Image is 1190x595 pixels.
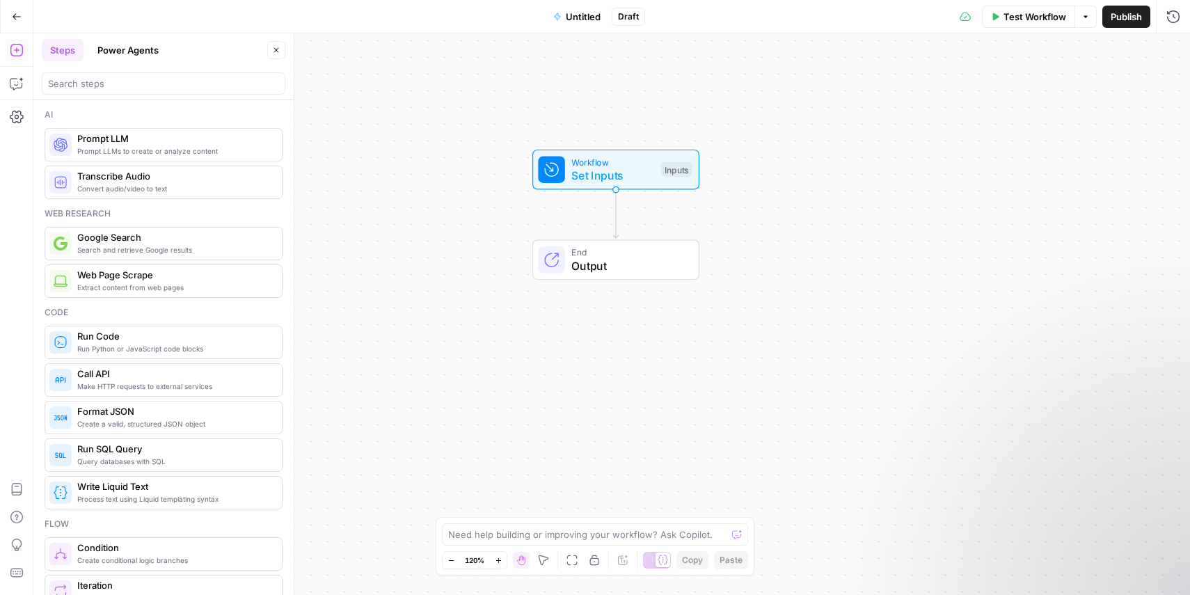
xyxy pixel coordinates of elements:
[682,554,703,566] span: Copy
[77,442,271,456] span: Run SQL Query
[613,190,618,239] g: Edge from start to end
[982,6,1074,28] button: Test Workflow
[77,230,271,244] span: Google Search
[77,268,271,282] span: Web Page Scrape
[545,6,609,28] button: Untitled
[77,343,271,354] span: Run Python or JavaScript code blocks
[48,77,279,90] input: Search steps
[42,39,84,61] button: Steps
[77,555,271,566] span: Create conditional logic branches
[676,551,708,569] button: Copy
[77,493,271,505] span: Process text using Liquid templating syntax
[45,306,283,319] div: Code
[1003,10,1066,24] span: Test Workflow
[45,207,283,220] div: Web research
[89,39,167,61] button: Power Agents
[77,132,271,145] span: Prompt LLM
[77,456,271,467] span: Query databases with SQL
[571,155,654,168] span: Workflow
[486,150,745,190] div: WorkflowSet InputsInputs
[465,555,484,566] span: 120%
[77,541,271,555] span: Condition
[77,244,271,255] span: Search and retrieve Google results
[720,554,743,566] span: Paste
[571,167,654,184] span: Set Inputs
[571,257,685,274] span: Output
[77,578,271,592] span: Iteration
[1102,6,1150,28] button: Publish
[77,183,271,194] span: Convert audio/video to text
[618,10,639,23] span: Draft
[571,246,685,259] span: End
[714,551,748,569] button: Paste
[77,381,271,392] span: Make HTTP requests to external services
[1111,10,1142,24] span: Publish
[45,518,283,530] div: Flow
[77,479,271,493] span: Write Liquid Text
[486,240,745,280] div: EndOutput
[661,162,692,177] div: Inputs
[77,329,271,343] span: Run Code
[77,145,271,157] span: Prompt LLMs to create or analyze content
[566,10,601,24] span: Untitled
[77,404,271,418] span: Format JSON
[77,169,271,183] span: Transcribe Audio
[77,418,271,429] span: Create a valid, structured JSON object
[77,282,271,293] span: Extract content from web pages
[77,367,271,381] span: Call API
[45,109,283,121] div: Ai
